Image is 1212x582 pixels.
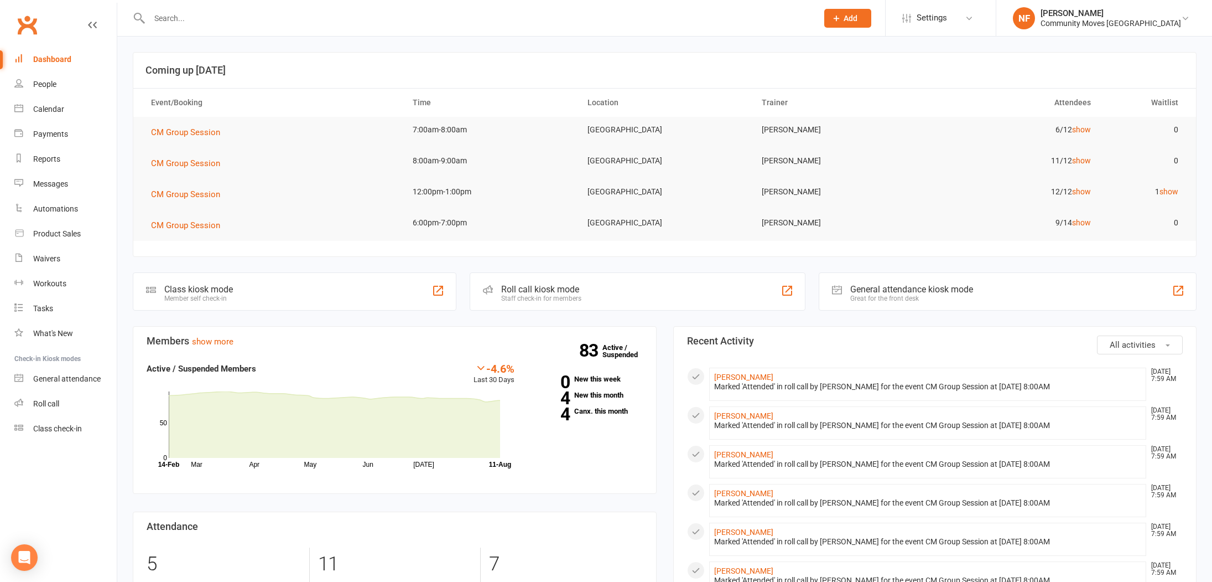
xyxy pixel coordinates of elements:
a: Class kiosk mode [14,416,117,441]
a: show [1072,156,1091,165]
a: show [1072,218,1091,227]
a: 83Active / Suspended [602,336,651,367]
h3: Coming up [DATE] [145,65,1184,76]
a: [PERSON_NAME] [714,373,773,382]
th: Location [578,89,752,117]
div: What's New [33,329,73,338]
td: 12:00pm-1:00pm [403,179,577,205]
td: 6/12 [927,117,1101,143]
span: CM Group Session [151,189,220,199]
td: [PERSON_NAME] [752,179,926,205]
strong: 4 [531,390,570,406]
time: [DATE] 7:59 AM [1146,446,1182,460]
td: 7:00am-8:00am [403,117,577,143]
div: Marked 'Attended' in roll call by [PERSON_NAME] for the event CM Group Session at [DATE] 8:00AM [714,498,1142,508]
a: What's New [14,321,117,346]
span: CM Group Session [151,220,220,230]
a: show [1072,187,1091,196]
a: 0New this week [531,375,643,383]
div: Member self check-in [164,295,233,302]
div: 11 [318,548,472,581]
a: Roll call [14,392,117,416]
td: 12/12 [927,179,1101,205]
time: [DATE] 7:59 AM [1146,368,1182,383]
div: NF [1013,7,1035,29]
button: All activities [1097,336,1183,354]
time: [DATE] 7:59 AM [1146,562,1182,576]
div: Product Sales [33,229,81,238]
td: [PERSON_NAME] [752,148,926,174]
div: 7 [489,548,643,581]
strong: 0 [531,374,570,390]
a: [PERSON_NAME] [714,450,773,459]
strong: 83 [579,342,602,359]
a: show [1159,187,1178,196]
span: CM Group Session [151,158,220,168]
a: Payments [14,122,117,147]
div: Workouts [33,279,66,288]
div: Reports [33,154,60,163]
div: -4.6% [474,362,514,374]
td: 9/14 [927,210,1101,236]
a: 4New this month [531,392,643,399]
time: [DATE] 7:59 AM [1146,407,1182,421]
div: Staff check-in for members [501,295,581,302]
td: 8:00am-9:00am [403,148,577,174]
div: General attendance [33,374,101,383]
td: [GEOGRAPHIC_DATA] [578,179,752,205]
td: [GEOGRAPHIC_DATA] [578,210,752,236]
div: Dashboard [33,55,71,64]
td: 1 [1101,179,1188,205]
td: 0 [1101,210,1188,236]
div: Great for the front desk [850,295,973,302]
a: Workouts [14,271,117,296]
a: Reports [14,147,117,172]
div: Payments [33,130,68,138]
th: Trainer [752,89,926,117]
div: Messages [33,179,68,188]
div: [PERSON_NAME] [1041,8,1181,18]
td: 6:00pm-7:00pm [403,210,577,236]
div: Marked 'Attended' in roll call by [PERSON_NAME] for the event CM Group Session at [DATE] 8:00AM [714,421,1142,430]
div: Automations [33,204,78,213]
h3: Recent Activity [687,336,1183,347]
button: CM Group Session [151,157,228,170]
div: People [33,80,56,89]
div: Class check-in [33,424,82,433]
a: [PERSON_NAME] [714,489,773,498]
a: Waivers [14,246,117,271]
div: Waivers [33,254,60,263]
h3: Members [147,336,643,347]
div: Marked 'Attended' in roll call by [PERSON_NAME] for the event CM Group Session at [DATE] 8:00AM [714,382,1142,392]
a: Dashboard [14,47,117,72]
span: Settings [917,6,947,30]
time: [DATE] 7:59 AM [1146,485,1182,499]
button: CM Group Session [151,188,228,201]
a: People [14,72,117,97]
time: [DATE] 7:59 AM [1146,523,1182,538]
a: Calendar [14,97,117,122]
div: Marked 'Attended' in roll call by [PERSON_NAME] for the event CM Group Session at [DATE] 8:00AM [714,537,1142,547]
div: Open Intercom Messenger [11,544,38,571]
span: All activities [1110,340,1156,350]
div: Last 30 Days [474,362,514,386]
a: [PERSON_NAME] [714,528,773,537]
td: 11/12 [927,148,1101,174]
div: 5 [147,548,301,581]
a: Clubworx [13,11,41,39]
a: show [1072,125,1091,134]
button: CM Group Session [151,219,228,232]
button: Add [824,9,871,28]
td: [GEOGRAPHIC_DATA] [578,117,752,143]
a: General attendance kiosk mode [14,367,117,392]
div: Class kiosk mode [164,284,233,295]
a: show more [192,337,233,347]
a: Messages [14,172,117,197]
div: General attendance kiosk mode [850,284,973,295]
div: Marked 'Attended' in roll call by [PERSON_NAME] for the event CM Group Session at [DATE] 8:00AM [714,460,1142,469]
div: Tasks [33,304,53,313]
td: 0 [1101,117,1188,143]
span: Add [844,14,857,23]
strong: Active / Suspended Members [147,364,256,374]
div: Roll call kiosk mode [501,284,581,295]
